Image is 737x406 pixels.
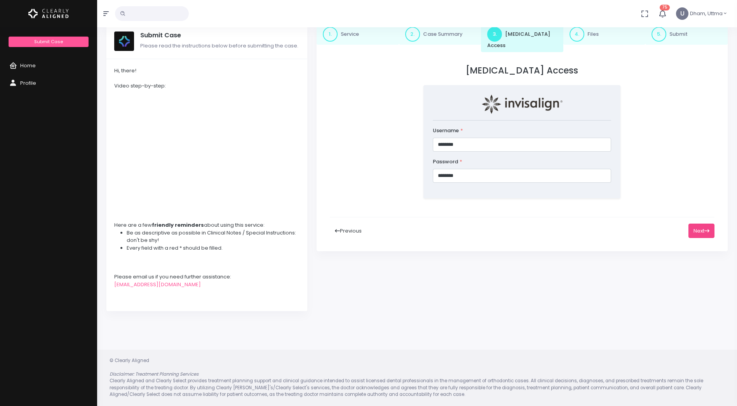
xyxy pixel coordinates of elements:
[34,38,63,45] span: Submit Case
[688,224,714,238] button: Next
[20,79,36,87] span: Profile
[323,27,338,42] span: 1.
[28,5,69,22] img: Logo Horizontal
[405,27,420,42] span: 2.
[652,27,666,42] span: 5.
[563,24,646,45] a: 4.Files
[660,5,670,10] span: 75
[127,229,300,244] li: Be as descriptive as possible in Clinical Notes / Special Instructions: don't be shy!
[152,221,204,229] strong: friendly reminders
[399,24,481,45] a: 2.Case Summary
[114,281,201,288] a: [EMAIL_ADDRESS][DOMAIN_NAME]
[140,42,298,49] span: Please read the instructions below before submitting the case.
[330,65,714,76] h3: [MEDICAL_DATA] Access
[330,224,367,238] button: Previous
[433,158,462,166] label: Password
[487,27,502,42] span: 3.
[140,31,300,39] h5: Submit Case
[690,10,723,17] span: Dham, Uttma
[102,357,732,398] div: © Clearly Aligned Clearly Aligned and Clearly Select provides treatment planning support and clin...
[114,82,300,90] div: Video step-by-step:
[433,127,463,135] label: Username
[482,94,563,114] img: invisalign-home-primary-logo.png
[481,24,563,52] a: 3.[MEDICAL_DATA] Access
[114,221,300,229] div: Here are a few about using this service:
[127,244,300,252] li: Every field with a red * should be filled.
[676,7,688,20] span: U
[645,24,728,45] a: 5.Submit
[570,27,584,42] span: 4.
[9,37,88,47] a: Submit Case
[20,62,36,69] span: Home
[110,371,199,377] em: Disclaimer: Treatment Planning Services
[114,273,300,281] div: Please email us if you need further assistance:
[317,24,399,45] a: 1.Service
[114,67,300,75] div: Hi, there!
